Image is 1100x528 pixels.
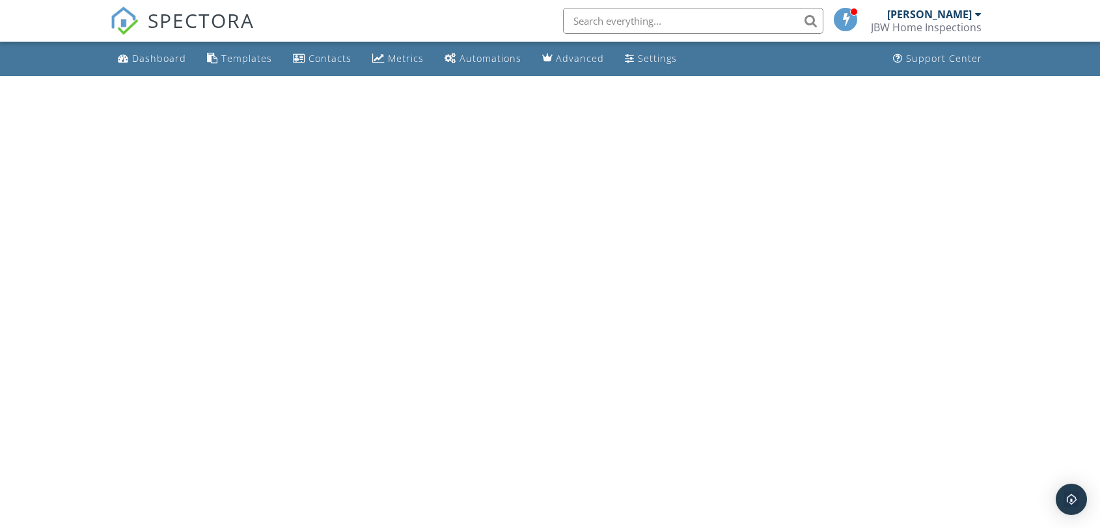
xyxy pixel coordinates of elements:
div: [PERSON_NAME] [887,8,972,21]
div: Dashboard [132,52,186,64]
div: Contacts [309,52,351,64]
div: Metrics [388,52,424,64]
div: Support Center [906,52,982,64]
div: Advanced [556,52,604,64]
div: JBW Home Inspections [871,21,982,34]
a: Contacts [288,47,357,71]
div: Automations [460,52,521,64]
img: The Best Home Inspection Software - Spectora [110,7,139,35]
div: Settings [638,52,677,64]
a: Metrics [367,47,429,71]
div: Templates [221,52,272,64]
div: Open Intercom Messenger [1056,484,1087,515]
input: Search everything... [563,8,823,34]
a: Settings [620,47,682,71]
a: SPECTORA [110,18,254,45]
a: Dashboard [113,47,191,71]
a: Automations (Basic) [439,47,527,71]
a: Templates [202,47,277,71]
a: Advanced [537,47,609,71]
a: Support Center [888,47,987,71]
span: SPECTORA [148,7,254,34]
